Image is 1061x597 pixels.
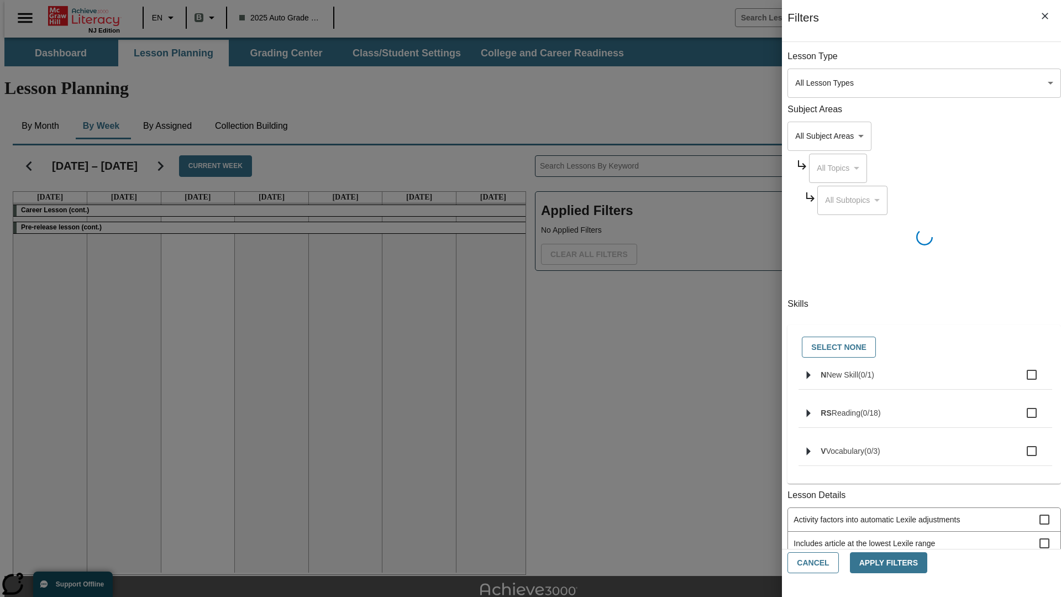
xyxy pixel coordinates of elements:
[787,11,819,41] h1: Filters
[850,552,927,574] button: Apply Filters
[826,370,858,379] span: New Skill
[787,122,871,151] div: Select a Subject Area
[858,370,874,379] span: 0 skills selected/1 skills in group
[787,552,838,574] button: Cancel
[787,489,1061,502] p: Lesson Details
[817,186,887,215] div: Select a Subject Area
[860,409,881,417] span: 0 skills selected/18 skills in group
[794,514,1039,526] span: Activity factors into automatic Lexile adjustments
[809,154,867,183] div: Select a Subject Area
[796,334,1052,361] div: Select skills
[787,298,1061,311] p: Skills
[864,447,880,455] span: 0 skills selected/3 skills in group
[799,360,1052,475] ul: Select skills
[788,508,1060,532] div: Activity factors into automatic Lexile adjustments
[821,409,831,417] span: RS
[787,69,1061,98] div: Select a lesson type
[1033,4,1057,28] button: Close Filters side menu
[794,538,1039,549] span: Includes article at the lowest Lexile range
[787,103,1061,116] p: Subject Areas
[826,447,864,455] span: Vocabulary
[832,409,860,417] span: Reading
[802,337,876,358] button: Select None
[787,50,1061,63] p: Lesson Type
[821,447,826,455] span: V
[821,370,826,379] span: N
[788,532,1060,556] div: Includes article at the lowest Lexile range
